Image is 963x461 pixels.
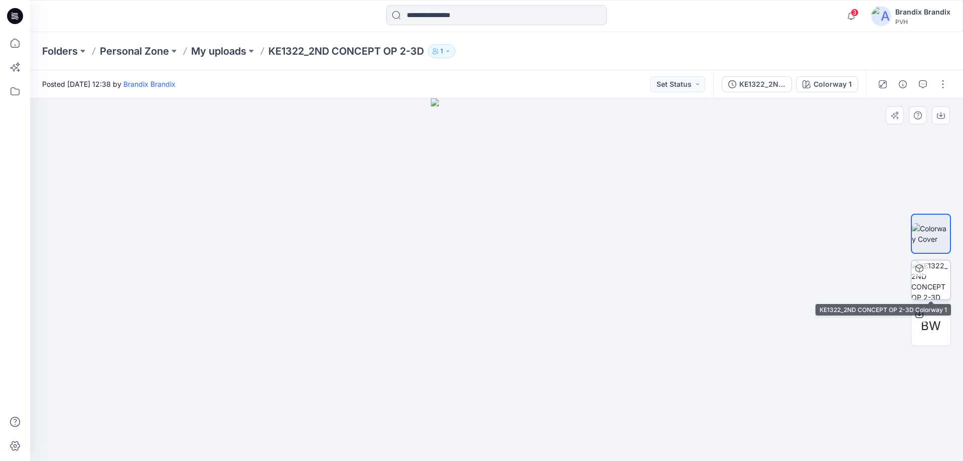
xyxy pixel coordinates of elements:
button: 1 [428,44,455,58]
img: eyJhbGciOiJIUzI1NiIsImtpZCI6IjAiLCJzbHQiOiJzZXMiLCJ0eXAiOiJKV1QifQ.eyJkYXRhIjp7InR5cGUiOiJzdG9yYW... [431,98,562,461]
span: 3 [851,9,859,17]
span: BW [921,317,941,335]
div: Brandix Brandix [895,6,950,18]
a: My uploads [191,44,246,58]
a: Brandix Brandix [123,80,176,88]
div: PVH [895,18,950,26]
button: Colorway 1 [796,76,858,92]
p: 1 [440,46,443,57]
div: KE1322_2ND CONCEPT OP 2-3D [739,79,785,90]
div: Colorway 1 [814,79,852,90]
button: Details [895,76,911,92]
span: Posted [DATE] 12:38 by [42,79,176,89]
img: avatar [871,6,891,26]
a: Folders [42,44,78,58]
button: KE1322_2ND CONCEPT OP 2-3D [722,76,792,92]
a: Personal Zone [100,44,169,58]
img: Colorway Cover [912,223,950,244]
img: KE1322_2ND CONCEPT OP 2-3D Colorway 1 [911,260,950,299]
p: KE1322_2ND CONCEPT OP 2-3D [268,44,424,58]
